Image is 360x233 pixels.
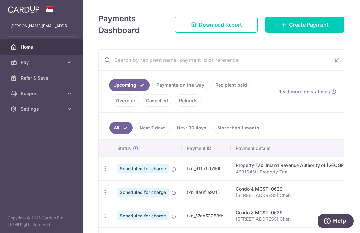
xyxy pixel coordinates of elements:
[109,122,133,134] a: All
[318,214,354,230] iframe: Opens a widget where you can find more information
[265,17,344,33] a: Create Payment
[182,157,231,180] td: txn_d11b12b15ff
[289,21,329,28] span: Create Payment
[173,122,210,134] a: Next 30 days
[142,94,172,107] a: Cancelled
[98,13,163,36] h4: Payments Dashboard
[117,188,169,197] span: Scheduled for charge
[99,50,329,70] input: Search by recipient name, payment id or reference
[112,94,139,107] a: Overdue
[21,44,63,50] span: Home
[8,5,39,13] img: CardUp
[21,59,63,66] span: Pay
[175,94,202,107] a: Refunds
[278,88,336,95] a: Read more on statuses
[117,145,131,151] span: Status
[117,164,169,173] span: Scheduled for charge
[199,21,242,28] span: Download Report
[278,88,330,95] span: Read more on statuses
[10,23,73,29] p: [PERSON_NAME][EMAIL_ADDRESS][PERSON_NAME][DOMAIN_NAME]
[21,106,63,112] span: Settings
[175,17,258,33] a: Download Report
[182,140,231,157] th: Payment ID
[211,79,251,91] a: Recipient paid
[152,79,208,91] a: Payments on the way
[109,79,150,91] a: Upcoming
[182,180,231,204] td: txn_1fa6f1e9a15
[21,75,63,81] span: Refer & Save
[21,90,63,97] span: Support
[135,122,170,134] a: Next 7 days
[182,204,231,227] td: txn_57aa52258fb
[117,211,169,220] span: Scheduled for charge
[213,122,264,134] a: More than 1 month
